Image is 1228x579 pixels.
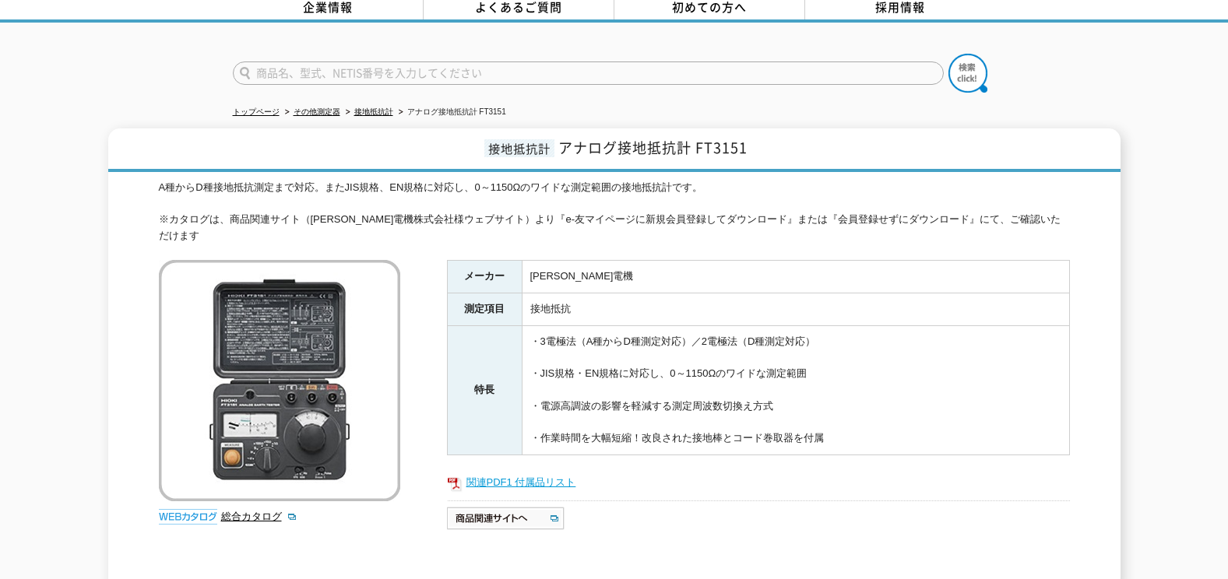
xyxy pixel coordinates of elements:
td: ・3電極法（A種からD種測定対応）／2電極法（D種測定対応） ・JIS規格・EN規格に対応し、0～1150Ωのワイドな測定範囲 ・電源高調波の影響を軽減する測定周波数切換え方式 ・作業時間を大幅... [522,325,1069,455]
img: 商品関連サイトへ [447,506,566,531]
a: トップページ [233,107,280,116]
input: 商品名、型式、NETIS番号を入力してください [233,61,944,85]
a: その他測定器 [294,107,340,116]
span: アナログ接地抵抗計 FT3151 [558,137,748,158]
th: 測定項目 [447,293,522,325]
span: 接地抵抗計 [484,139,554,157]
div: A種からD種接地抵抗測定まで対応。またJIS規格、EN規格に対応し、0～1150Ωのワイドな測定範囲の接地抵抗計です。 ※カタログは、商品関連サイト（[PERSON_NAME]電機株式会社様ウェ... [159,180,1070,244]
li: アナログ接地抵抗計 FT3151 [396,104,506,121]
img: アナログ接地抵抗計 FT3151 [159,260,400,501]
td: [PERSON_NAME]電機 [522,261,1069,293]
a: 関連PDF1 付属品リスト [447,472,1070,493]
th: メーカー [447,261,522,293]
th: 特長 [447,325,522,455]
img: webカタログ [159,509,217,525]
a: 接地抵抗計 [354,107,393,116]
a: 総合カタログ [221,511,297,522]
td: 接地抵抗 [522,293,1069,325]
img: btn_search.png [948,54,987,93]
